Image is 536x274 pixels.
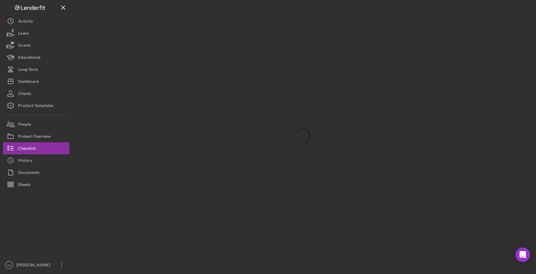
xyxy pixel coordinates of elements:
button: Activity [3,15,69,27]
text: NA [7,263,11,267]
div: Documents [18,166,39,180]
div: Dashboard [18,75,39,89]
button: Product Templates [3,99,69,112]
button: Sheets [3,178,69,191]
div: Grants [18,39,31,53]
button: Long-Term [3,63,69,75]
div: History [18,154,32,168]
button: Documents [3,166,69,178]
div: Long-Term [18,63,38,77]
div: [PERSON_NAME] [15,259,54,272]
button: Loans [3,27,69,39]
div: Sheets [18,178,30,192]
button: Dashboard [3,75,69,87]
div: Project Overview [18,130,51,144]
button: Checklist [3,142,69,154]
div: Product Templates [18,99,53,113]
button: Educational [3,51,69,63]
div: Checklist [18,142,36,156]
button: Project Overview [3,130,69,142]
div: Open Intercom Messenger [516,247,530,262]
div: People [18,118,31,132]
button: People [3,118,69,130]
div: Loans [18,27,29,41]
button: Grants [3,39,69,51]
div: Activity [18,15,33,29]
div: Clients [18,87,31,101]
button: History [3,154,69,166]
button: NA[PERSON_NAME] [3,259,69,271]
div: Educational [18,51,40,65]
button: Clients [3,87,69,99]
